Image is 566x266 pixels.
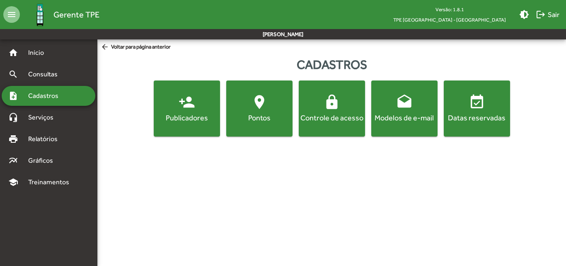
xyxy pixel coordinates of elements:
span: TPE [GEOGRAPHIC_DATA] - [GEOGRAPHIC_DATA] [387,15,513,25]
div: Pontos [228,112,291,123]
span: Cadastros [23,91,69,101]
span: Gerente TPE [53,8,99,21]
mat-icon: home [8,48,18,58]
div: Versão: 1.8.1 [387,4,513,15]
span: Início [23,48,56,58]
mat-icon: print [8,134,18,144]
div: Datas reservadas [445,112,508,123]
div: Cadastros [97,55,566,74]
span: Serviços [23,112,65,122]
div: Modelos de e-mail [373,112,436,123]
mat-icon: drafts [396,94,413,110]
div: Publicadores [155,112,218,123]
button: Pontos [226,81,293,137]
span: Voltar para página anterior [101,43,171,52]
mat-icon: arrow_back [101,43,111,52]
span: Sair [536,7,559,22]
mat-icon: brightness_medium [519,10,529,20]
button: Modelos de e-mail [371,81,438,137]
mat-icon: note_add [8,91,18,101]
span: Consultas [23,69,68,79]
mat-icon: lock [324,94,340,110]
span: Relatórios [23,134,68,144]
button: Sair [532,7,563,22]
a: Gerente TPE [20,1,99,28]
mat-icon: search [8,69,18,79]
mat-icon: person_add [179,94,195,110]
img: Logo [27,1,53,28]
button: Datas reservadas [444,81,510,137]
div: Controle de acesso [300,112,363,123]
mat-icon: logout [536,10,546,20]
mat-icon: headset_mic [8,112,18,122]
mat-icon: location_on [251,94,268,110]
mat-icon: event_available [469,94,485,110]
button: Controle de acesso [299,81,365,137]
button: Publicadores [154,81,220,137]
mat-icon: menu [3,6,20,23]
